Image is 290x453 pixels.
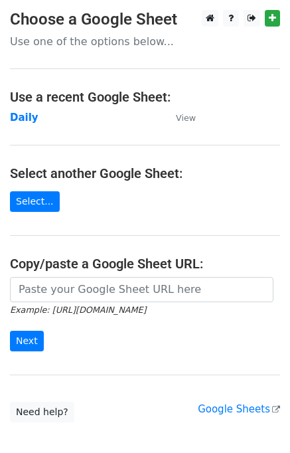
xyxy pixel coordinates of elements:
input: Paste your Google Sheet URL here [10,277,273,302]
h3: Choose a Google Sheet [10,10,280,29]
a: Select... [10,191,60,212]
small: Example: [URL][DOMAIN_NAME] [10,305,146,315]
h4: Select another Google Sheet: [10,165,280,181]
a: Need help? [10,402,74,422]
p: Use one of the options below... [10,35,280,48]
a: Daily [10,112,38,124]
a: Google Sheets [198,403,280,415]
input: Next [10,331,44,351]
h4: Use a recent Google Sheet: [10,89,280,105]
h4: Copy/paste a Google Sheet URL: [10,256,280,272]
a: View [163,112,196,124]
small: View [176,113,196,123]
